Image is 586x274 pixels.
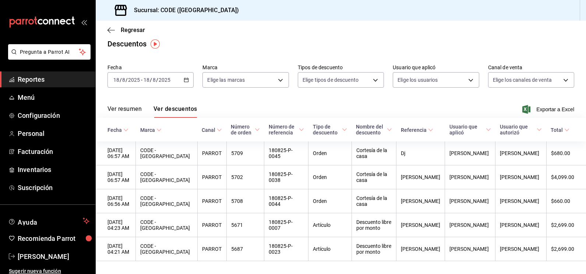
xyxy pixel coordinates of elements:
[107,38,146,49] div: Descuentos
[107,105,197,118] div: navigation tabs
[202,127,222,133] span: Canal
[226,165,264,189] th: 5702
[226,141,264,165] th: 5709
[264,165,308,189] th: 180825-P-0038
[136,141,198,165] th: CODE - [GEOGRAPHIC_DATA]
[495,189,547,213] th: [PERSON_NAME]
[126,77,128,83] span: /
[495,213,547,237] th: [PERSON_NAME]
[18,129,89,138] span: Personal
[151,39,160,49] img: Tooltip marker
[264,213,308,237] th: 180825-P-0007
[152,77,156,83] input: --
[226,237,264,261] th: 5687
[269,124,304,136] span: Número de referencia
[107,65,194,70] label: Fecha
[141,77,142,83] span: -
[445,213,495,237] th: [PERSON_NAME]
[546,141,586,165] th: $680.00
[136,237,198,261] th: CODE - [GEOGRAPHIC_DATA]
[197,165,226,189] th: PARROT
[524,105,574,114] button: Exportar a Excel
[136,189,198,213] th: CODE - [GEOGRAPHIC_DATA]
[197,237,226,261] th: PARROT
[546,189,586,213] th: $660.00
[8,44,91,60] button: Pregunta a Parrot AI
[226,213,264,237] th: 5671
[153,105,197,118] button: Ver descuentos
[551,127,569,133] span: Total
[352,165,396,189] th: Cortesía de la casa
[495,165,547,189] th: [PERSON_NAME]
[445,189,495,213] th: [PERSON_NAME]
[96,237,136,261] th: [DATE] 04:21 AM
[136,165,198,189] th: CODE - [GEOGRAPHIC_DATA]
[308,165,352,189] th: Orden
[18,147,89,157] span: Facturación
[396,141,445,165] th: Dj
[226,189,264,213] th: 5708
[396,237,445,261] th: [PERSON_NAME]
[308,213,352,237] th: Artículo
[18,233,89,243] span: Recomienda Parrot
[136,213,198,237] th: CODE - [GEOGRAPHIC_DATA]
[107,27,145,34] button: Regresar
[18,252,89,261] span: [PERSON_NAME]
[445,141,495,165] th: [PERSON_NAME]
[546,213,586,237] th: $2,699.00
[352,141,396,165] th: Cortesía de la casa
[128,6,239,15] h3: Sucursal: CODE ([GEOGRAPHIC_DATA])
[449,124,491,136] span: Usuario que aplicó
[495,141,547,165] th: [PERSON_NAME]
[18,183,89,193] span: Suscripción
[393,65,479,70] label: Usuario que aplicó
[197,213,226,237] th: PARROT
[120,77,122,83] span: /
[445,165,495,189] th: [PERSON_NAME]
[128,77,140,83] input: ----
[20,48,79,56] span: Pregunta a Parrot AI
[500,124,542,136] span: Usuario que autorizó
[18,74,89,84] span: Reportes
[303,76,359,84] span: Elige tipos de descuento
[96,141,136,165] th: [DATE] 06:57 AM
[207,76,245,84] span: Elige las marcas
[81,19,87,25] button: open_drawer_menu
[264,141,308,165] th: 180825-P-0045
[352,213,396,237] th: Descuento libre por monto
[143,77,150,83] input: --
[5,53,91,61] a: Pregunta a Parrot AI
[401,127,433,133] span: Referencia
[202,65,289,70] label: Marca
[396,213,445,237] th: [PERSON_NAME]
[18,217,80,225] span: Ayuda
[493,76,552,84] span: Elige los canales de venta
[488,65,574,70] label: Canal de venta
[113,77,120,83] input: --
[352,189,396,213] th: Cortesía de la casa
[231,124,260,136] span: Número de orden
[150,77,152,83] span: /
[158,77,171,83] input: ----
[313,124,347,136] span: Tipo de descuento
[308,141,352,165] th: Orden
[197,189,226,213] th: PARROT
[122,77,126,83] input: --
[396,165,445,189] th: [PERSON_NAME]
[96,213,136,237] th: [DATE] 04:23 AM
[352,237,396,261] th: Descuento libre por monto
[264,237,308,261] th: 180825-P-0023
[264,189,308,213] th: 180825-P-0044
[398,76,438,84] span: Elige los usuarios
[356,124,392,136] span: Nombre del descuento
[18,110,89,120] span: Configuración
[308,189,352,213] th: Orden
[445,237,495,261] th: [PERSON_NAME]
[96,165,136,189] th: [DATE] 06:57 AM
[18,165,89,175] span: Inventarios
[18,92,89,102] span: Menú
[140,127,162,133] span: Marca
[121,27,145,34] span: Regresar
